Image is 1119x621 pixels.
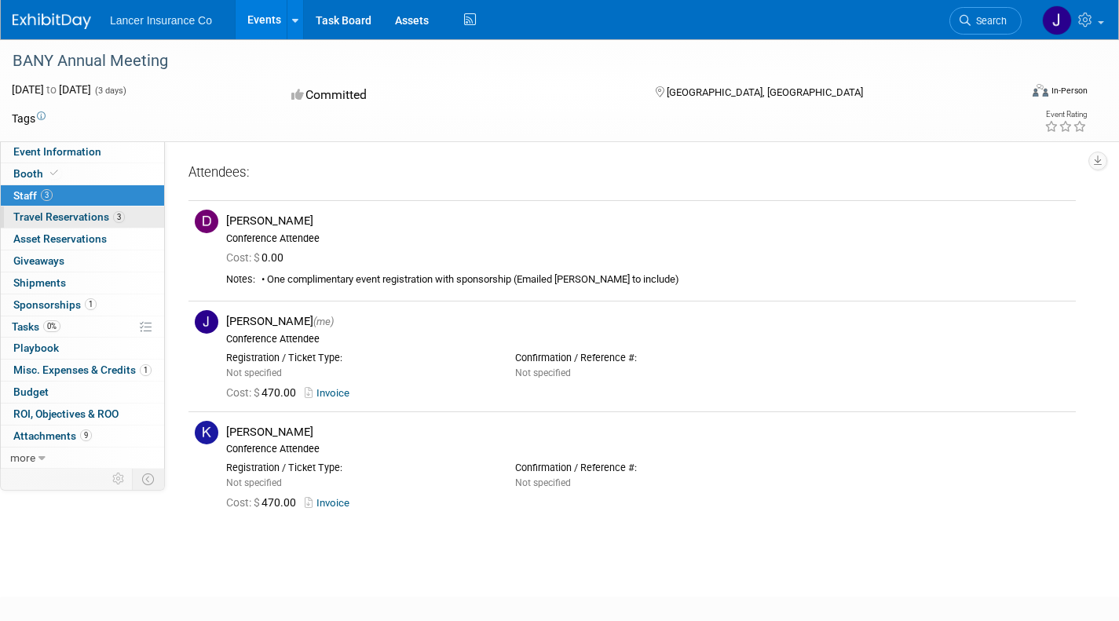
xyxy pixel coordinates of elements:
[50,169,58,177] i: Booth reservation complete
[80,429,92,441] span: 9
[44,83,59,96] span: to
[12,83,91,96] span: [DATE] [DATE]
[12,111,46,126] td: Tags
[226,496,302,509] span: 470.00
[305,387,356,399] a: Invoice
[1,447,164,469] a: more
[1,185,164,206] a: Staff3
[261,273,1070,287] div: • One complimentary event registration with sponsorship (Emailed [PERSON_NAME] to include)
[1051,85,1088,97] div: In-Person
[1044,111,1087,119] div: Event Rating
[226,251,290,264] span: 0.00
[13,342,59,354] span: Playbook
[226,333,1070,345] div: Conference Attendee
[226,386,261,399] span: Cost: $
[188,163,1076,184] div: Attendees:
[13,145,101,158] span: Event Information
[1,360,164,381] a: Misc. Expenses & Credits1
[43,320,60,332] span: 0%
[1,294,164,316] a: Sponsorships1
[195,210,218,233] img: D.jpg
[226,314,1070,329] div: [PERSON_NAME]
[41,189,53,201] span: 3
[226,443,1070,455] div: Conference Attendee
[13,407,119,420] span: ROI, Objectives & ROO
[113,211,125,223] span: 3
[1,426,164,447] a: Attachments9
[1,163,164,184] a: Booth
[287,82,630,109] div: Committed
[1042,5,1072,35] img: John Burgan
[226,477,282,488] span: Not specified
[226,214,1070,228] div: [PERSON_NAME]
[10,451,35,464] span: more
[226,425,1070,440] div: [PERSON_NAME]
[305,497,356,509] a: Invoice
[13,363,152,376] span: Misc. Expenses & Credits
[667,86,863,98] span: [GEOGRAPHIC_DATA], [GEOGRAPHIC_DATA]
[1,272,164,294] a: Shipments
[1,206,164,228] a: Travel Reservations3
[1,250,164,272] a: Giveaways
[515,352,781,364] div: Confirmation / Reference #:
[515,367,571,378] span: Not specified
[1,338,164,359] a: Playbook
[195,421,218,444] img: K.jpg
[13,189,53,202] span: Staff
[105,469,133,489] td: Personalize Event Tab Strip
[13,385,49,398] span: Budget
[133,469,165,489] td: Toggle Event Tabs
[1,141,164,163] a: Event Information
[515,462,781,474] div: Confirmation / Reference #:
[226,367,282,378] span: Not specified
[226,462,492,474] div: Registration / Ticket Type:
[226,496,261,509] span: Cost: $
[1,404,164,425] a: ROI, Objectives & ROO
[13,276,66,289] span: Shipments
[13,232,107,245] span: Asset Reservations
[13,13,91,29] img: ExhibitDay
[949,7,1022,35] a: Search
[85,298,97,310] span: 1
[110,14,212,27] span: Lancer Insurance Co
[928,82,1088,105] div: Event Format
[226,273,255,286] div: Notes:
[1033,84,1048,97] img: Format-Inperson.png
[195,310,218,334] img: J.jpg
[12,320,60,333] span: Tasks
[226,352,492,364] div: Registration / Ticket Type:
[13,429,92,442] span: Attachments
[13,167,61,180] span: Booth
[313,316,334,327] span: (me)
[140,364,152,376] span: 1
[93,86,126,96] span: (3 days)
[13,298,97,311] span: Sponsorships
[13,254,64,267] span: Giveaways
[515,477,571,488] span: Not specified
[226,232,1070,245] div: Conference Attendee
[1,228,164,250] a: Asset Reservations
[971,15,1007,27] span: Search
[7,47,996,75] div: BANY Annual Meeting
[1,316,164,338] a: Tasks0%
[1,382,164,403] a: Budget
[13,210,125,223] span: Travel Reservations
[226,386,302,399] span: 470.00
[226,251,261,264] span: Cost: $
